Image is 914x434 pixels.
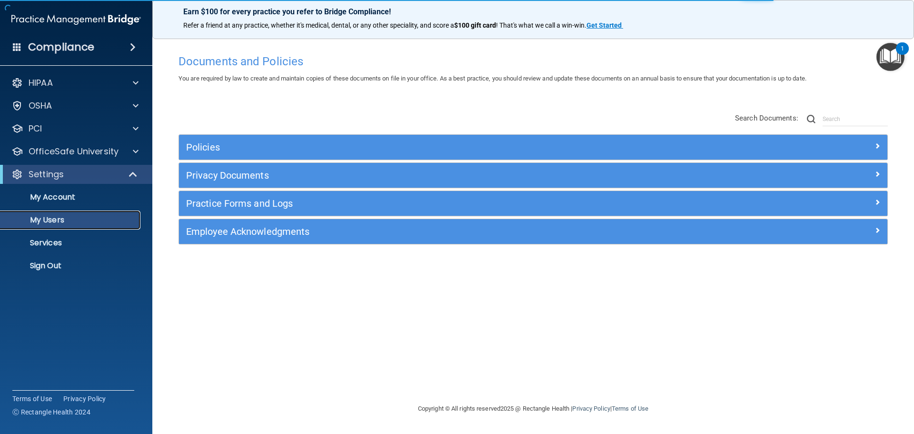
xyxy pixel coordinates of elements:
div: Copyright © All rights reserved 2025 @ Rectangle Health | | [359,394,707,424]
button: Open Resource Center, 1 new notification [876,43,904,71]
p: Sign Out [6,261,136,271]
strong: $100 gift card [454,21,496,29]
a: PCI [11,123,139,134]
p: Settings [29,169,64,180]
div: 1 [901,49,904,61]
p: Earn $100 for every practice you refer to Bridge Compliance! [183,7,883,16]
a: Terms of Use [12,394,52,404]
a: Practice Forms and Logs [186,196,880,211]
h5: Policies [186,142,703,152]
h5: Employee Acknowledgments [186,226,703,237]
a: Employee Acknowledgments [186,224,880,239]
p: PCI [29,123,42,134]
img: ic-search.3b580494.png [807,115,815,123]
p: OfficeSafe University [29,146,119,157]
a: OfficeSafe University [11,146,139,157]
p: Services [6,238,136,248]
h4: Documents and Policies [179,55,888,68]
h4: Compliance [28,40,94,54]
span: You are required by law to create and maintain copies of these documents on file in your office. ... [179,75,806,82]
a: Get Started [586,21,623,29]
p: My Users [6,215,136,225]
a: HIPAA [11,77,139,89]
span: Ⓒ Rectangle Health 2024 [12,407,90,417]
strong: Get Started [586,21,622,29]
img: PMB logo [11,10,141,29]
span: Refer a friend at any practice, whether it's medical, dental, or any other speciality, and score a [183,21,454,29]
a: Privacy Policy [63,394,106,404]
a: Privacy Policy [572,405,610,412]
a: Settings [11,169,138,180]
p: My Account [6,192,136,202]
a: Policies [186,140,880,155]
span: ! That's what we call a win-win. [496,21,586,29]
a: Privacy Documents [186,168,880,183]
a: Terms of Use [612,405,648,412]
h5: Practice Forms and Logs [186,198,703,209]
p: HIPAA [29,77,53,89]
h5: Privacy Documents [186,170,703,181]
p: OSHA [29,100,52,111]
a: OSHA [11,100,139,111]
span: Search Documents: [735,114,798,122]
input: Search [823,112,888,126]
